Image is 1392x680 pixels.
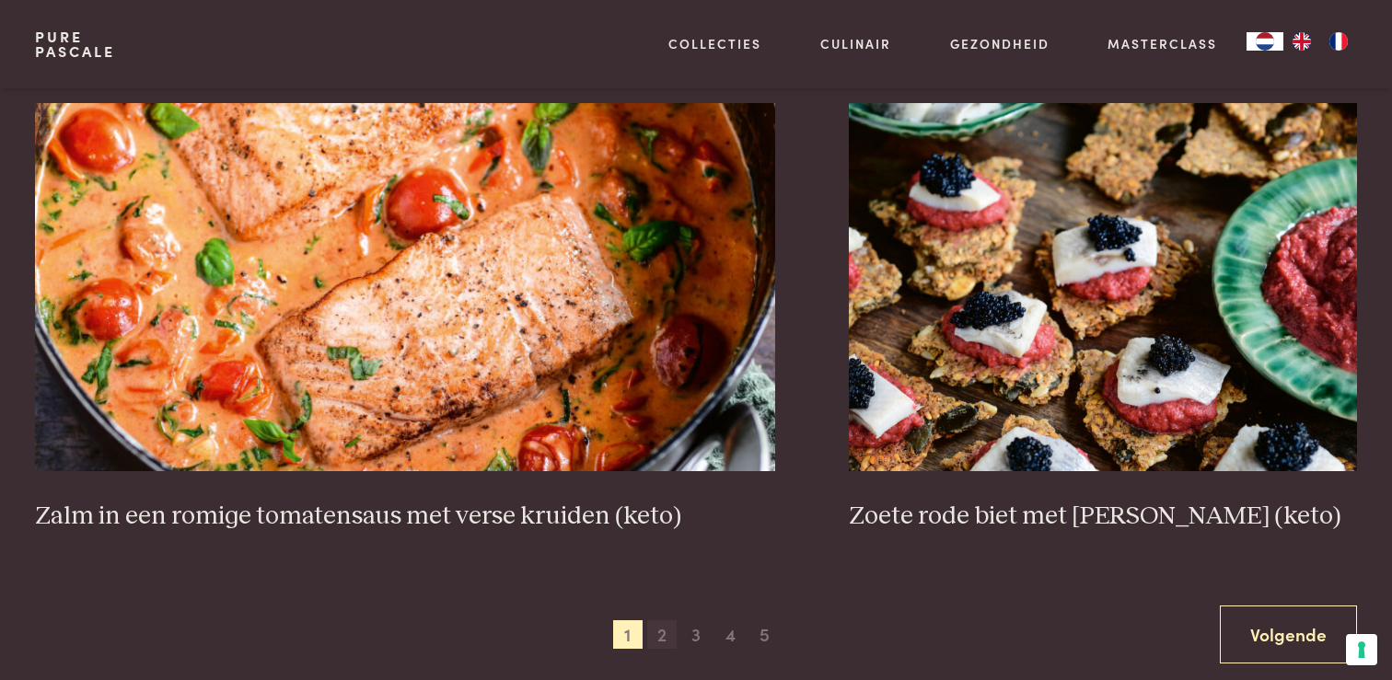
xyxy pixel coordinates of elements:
[950,34,1050,53] a: Gezondheid
[715,620,745,650] span: 4
[1320,32,1357,51] a: FR
[35,103,776,471] img: Zalm in een romige tomatensaus met verse kruiden (keto)
[1247,32,1283,51] a: NL
[681,620,711,650] span: 3
[35,29,115,59] a: PurePascale
[1247,32,1283,51] div: Language
[849,103,1357,471] img: Zoete rode biet met zure haring (keto)
[613,620,643,650] span: 1
[849,103,1357,532] a: Zoete rode biet met zure haring (keto) Zoete rode biet met [PERSON_NAME] (keto)
[1247,32,1357,51] aside: Language selected: Nederlands
[35,501,776,533] h3: Zalm in een romige tomatensaus met verse kruiden (keto)
[1220,605,1357,663] a: Volgende
[668,34,761,53] a: Collecties
[749,620,779,650] span: 5
[1346,634,1377,665] button: Uw voorkeuren voor toestemming voor trackingtechnologieën
[849,501,1357,533] h3: Zoete rode biet met [PERSON_NAME] (keto)
[35,103,776,532] a: Zalm in een romige tomatensaus met verse kruiden (keto) Zalm in een romige tomatensaus met verse ...
[1108,34,1217,53] a: Masterclass
[1283,32,1357,51] ul: Language list
[820,34,891,53] a: Culinair
[647,620,677,650] span: 2
[1283,32,1320,51] a: EN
